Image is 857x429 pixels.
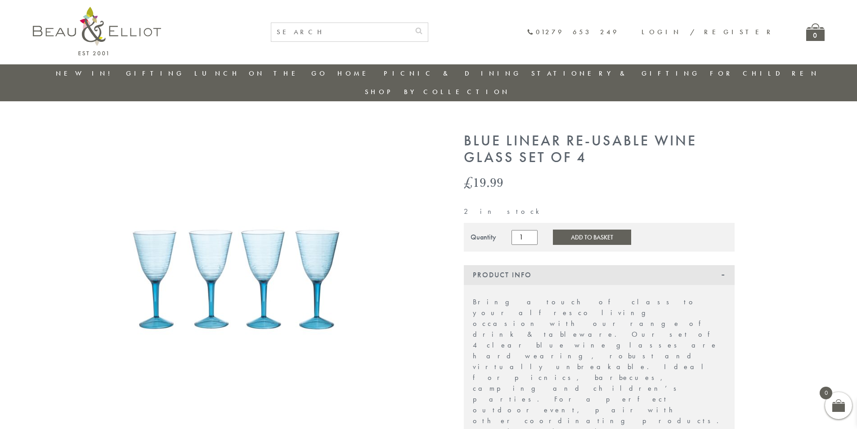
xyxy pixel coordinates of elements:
input: SEARCH [271,23,410,41]
a: 0 [806,23,825,41]
a: For Children [710,69,819,78]
span: £ [464,173,473,191]
a: Login / Register [642,27,775,36]
img: logo [33,7,161,55]
a: Home [337,69,373,78]
div: Product Info [464,265,735,285]
img: Blue Linear Re-usable Wine Glass set of 4 [123,133,348,425]
a: 01279 653 249 [527,28,619,36]
div: Quantity [471,233,496,241]
a: Picnic & Dining [384,69,521,78]
p: 2 in stock [464,208,735,216]
h1: Blue Linear Re-usable Wine Glass set of 4 [464,133,735,166]
button: Add to Basket [553,230,631,245]
bdi: 19.99 [464,173,503,191]
a: Gifting [126,69,184,78]
a: Lunch On The Go [194,69,328,78]
a: Shop by collection [365,87,510,96]
a: New in! [56,69,116,78]
span: 0 [820,387,832,399]
a: Blue Linear Re-usable Wine Glass set of 4 [123,133,438,425]
input: Product quantity [512,230,538,244]
a: Stationery & Gifting [531,69,700,78]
